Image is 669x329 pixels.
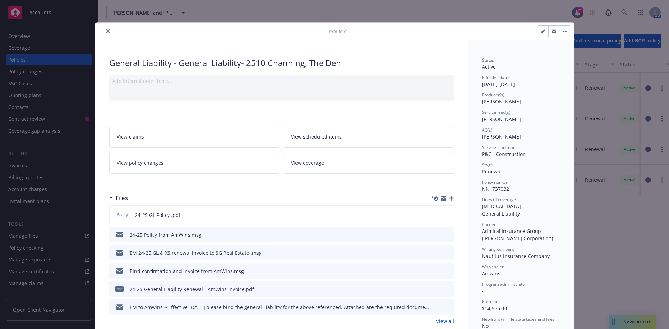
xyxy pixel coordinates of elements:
[434,249,439,257] button: download file
[482,133,521,140] span: [PERSON_NAME]
[482,210,560,217] div: General Liability
[130,231,201,238] div: 24-25 Policy from AmWins.msg
[482,270,500,277] span: Amwins
[130,249,262,257] div: EM 24-25 GL & XS renewal invoice to SG Real Estate .msg
[434,304,439,311] button: download file
[117,133,144,140] span: View claims
[284,126,454,148] a: View scheduled items
[445,249,451,257] button: preview file
[109,126,280,148] a: View claims
[482,186,509,192] span: NN1737032
[445,304,451,311] button: preview file
[482,127,492,133] span: AC(s)
[482,151,526,157] span: P&C - Construction
[109,57,454,69] div: General Liability - General Liability- 2510 Channing, The Den
[482,299,500,305] span: Premium
[433,211,439,219] button: download file
[482,253,550,259] span: Nautilus Insurance Company
[482,228,553,242] span: Admiral Insurance Group ([PERSON_NAME] Corporation)
[284,152,454,174] a: View coverage
[112,77,451,85] div: Add internal notes here...
[482,288,484,294] span: -
[482,162,493,168] span: Stage
[130,304,431,311] div: EM to Amwins ~ Effective [DATE] please bind the general Liability for the above referenced. Attac...
[482,92,505,98] span: Producer(s)
[130,267,244,275] div: Bind confirmation and Invoice from AmWins.msg
[115,212,129,218] span: Policy
[291,159,324,166] span: View coverage
[116,194,128,203] h3: Files
[482,197,516,203] span: Lines of coverage
[482,75,560,88] div: [DATE] - [DATE]
[482,116,521,123] span: [PERSON_NAME]
[445,267,451,275] button: preview file
[482,98,521,105] span: [PERSON_NAME]
[434,231,439,238] button: download file
[436,318,454,325] a: View all
[135,211,180,219] span: 24-25 GL Policy .pdf
[482,281,526,287] span: Program administrator
[104,27,112,36] button: close
[482,63,496,70] span: Active
[482,322,489,329] span: No
[482,221,496,227] span: Carrier
[445,285,451,293] button: preview file
[482,305,507,312] span: $14,655.00
[482,179,509,185] span: Policy number
[482,75,510,80] span: Effective dates
[482,246,515,252] span: Writing company
[109,152,280,174] a: View policy changes
[115,286,124,291] span: pdf
[434,285,439,293] button: download file
[329,28,346,35] span: Policy
[445,211,451,219] button: preview file
[482,57,494,63] span: Status
[291,133,342,140] span: View scheduled items
[117,159,163,166] span: View policy changes
[130,285,254,293] div: 24-25 General Liability Renewal - AmWins Invoice.pdf
[482,316,554,322] span: Newfront will file state taxes and fees
[445,231,451,238] button: preview file
[482,168,502,175] span: Renewal
[482,144,517,150] span: Service lead team
[434,267,439,275] button: download file
[109,194,128,203] div: Files
[482,264,504,270] span: Wholesaler
[482,109,510,115] span: Service lead(s)
[482,203,560,210] div: [MEDICAL_DATA]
